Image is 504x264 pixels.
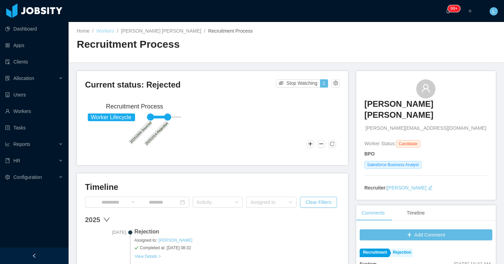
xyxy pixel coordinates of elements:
a: [PERSON_NAME] [PERSON_NAME] [364,99,488,125]
span: Allocation [13,76,34,81]
strong: Recruiter: [364,185,387,191]
h3: Current status: Rejected [85,79,276,90]
i: icon: down [235,200,239,205]
i: icon: plus [468,9,472,13]
span: Configuration [13,174,42,180]
i: icon: user [421,83,431,93]
span: / [204,28,205,34]
span: [PERSON_NAME][EMAIL_ADDRESS][DOMAIN_NAME] [365,125,486,132]
span: Worker Status: [364,141,396,146]
h3: Timeline [85,182,340,193]
span: Reports [13,141,30,147]
i: icon: line-chart [5,142,10,147]
button: Reset Zoom [328,140,336,148]
span: / [117,28,118,34]
button: icon: plusAdd Comment [360,229,492,240]
a: icon: pie-chartDashboard [5,22,63,36]
i: icon: calendar [180,200,185,205]
i: icon: check [134,246,139,250]
div: Comments [356,205,391,221]
span: Salesforce Business Analyst [364,161,422,169]
strong: BPO [364,151,375,157]
span: HR [13,158,20,163]
a: icon: auditClients [5,55,63,69]
text: Recruitment Process [106,103,163,110]
a: Recruitment [360,249,389,257]
a: icon: robotUsers [5,88,63,102]
a: icon: profileTasks [5,121,63,135]
span: Recruitment Process [208,28,253,34]
a: Rejection [389,249,413,257]
button: icon: setting [332,79,340,88]
div: 2025 down [85,215,340,225]
button: View Details > [134,254,161,259]
i: icon: solution [5,76,10,81]
span: Rejection [134,228,340,236]
span: down [103,216,110,223]
a: [PERSON_NAME] [387,185,427,191]
a: icon: appstoreApps [5,38,63,52]
span: Completed at: [DATE] 08:32 [134,245,340,251]
i: icon: bell [446,9,451,13]
h3: [PERSON_NAME] [PERSON_NAME] [364,99,488,121]
button: 1 [320,79,328,88]
a: Home [77,28,89,34]
text: 20251014-Rejection [144,121,169,146]
h2: Recruitment Process [77,37,286,51]
a: icon: userWorkers [5,104,63,118]
i: icon: book [5,158,10,163]
a: [PERSON_NAME] [158,238,193,243]
span: Assigned to: [134,237,340,243]
i: icon: setting [5,175,10,180]
button: Zoom Out [317,140,325,148]
button: Clear Filters [300,197,337,208]
div: Activity [197,199,231,206]
button: Zoom In [306,140,314,148]
a: Workers [96,28,114,34]
span: L [492,7,495,15]
sup: 2159 [448,5,460,12]
span: / [92,28,94,34]
span: Candidate [396,140,420,148]
a: [PERSON_NAME] [PERSON_NAME] [121,28,201,34]
span: [DATE] [85,229,126,236]
i: icon: edit [428,185,433,190]
tspan: Worker Lifecycle [91,114,131,120]
a: View Details > [134,253,161,259]
div: Timeline [401,205,430,221]
i: icon: down [288,200,292,205]
text: 20251004-Sourced [129,120,153,144]
button: icon: eye-invisibleStop Watching [276,79,320,88]
div: Assigned to [250,199,285,206]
